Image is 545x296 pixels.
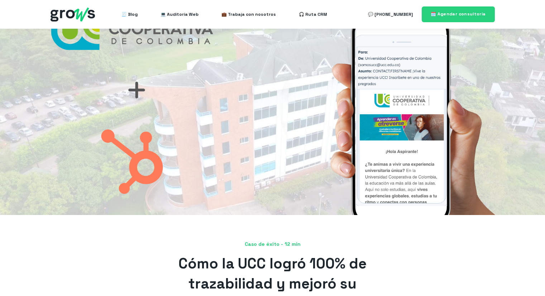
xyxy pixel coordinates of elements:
a: 🎧 Ruta CRM [299,7,327,22]
a: 💻 Auditoría Web [161,7,199,22]
span: 🗓️ Agendar consultoría [431,11,486,17]
span: Caso de éxito - 12 min [51,241,495,248]
a: 💬 [PHONE_NUMBER] [368,7,413,22]
a: 🧾 Blog [121,7,138,22]
a: 💼 Trabaja con nosotros [221,7,276,22]
a: 🗓️ Agendar consultoría [422,6,495,22]
img: grows - hubspot [51,8,95,22]
iframe: Chat Widget [509,262,545,296]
